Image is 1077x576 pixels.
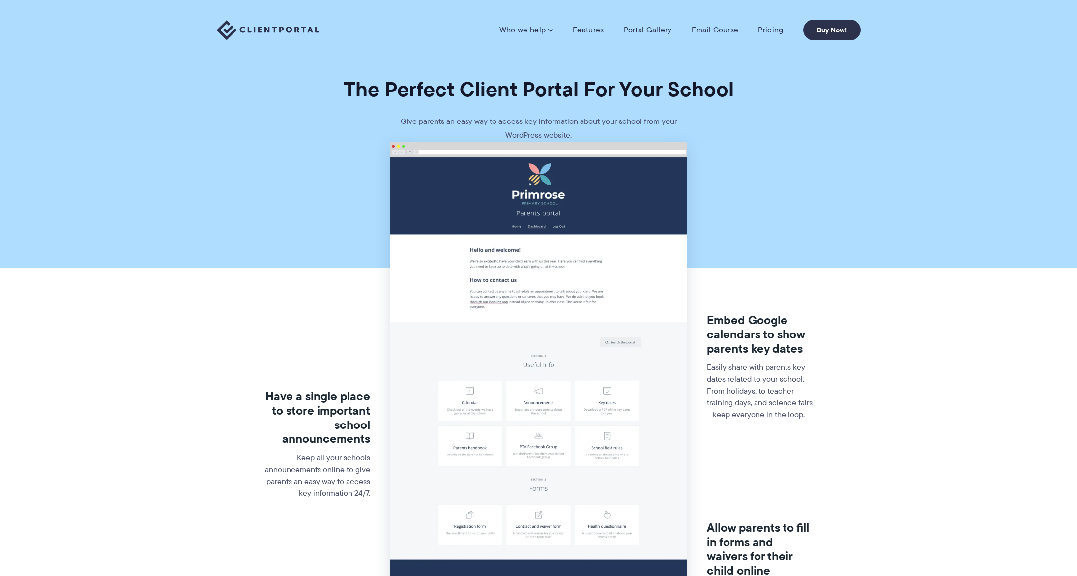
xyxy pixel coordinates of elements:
[707,313,815,356] h3: Embed Google calendars to show parents key dates
[707,362,815,421] p: Easily share with parents key dates related to your school. From holidays, to teacher training da...
[262,390,370,446] h3: Have a single place to store important school announcements
[499,25,553,35] a: Who we help
[262,452,370,499] p: Keep all your schools announcements online to give parents an easy way to access key information ...
[391,115,686,142] p: Give parents an easy way to access key information about your school from your WordPress website.
[624,25,672,35] a: Portal Gallery
[803,20,861,40] a: Buy Now!
[573,25,604,35] a: Features
[692,25,739,35] a: Email Course
[758,25,783,35] a: Pricing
